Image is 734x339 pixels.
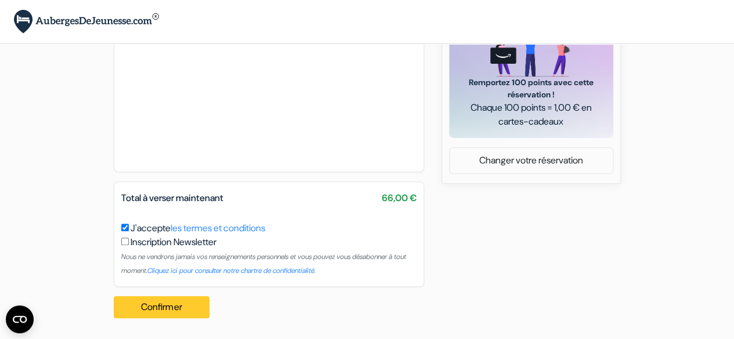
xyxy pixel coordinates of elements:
img: AubergesDeJeunesse.com [14,10,159,34]
label: J'accepte [131,221,265,235]
span: 66,00 € [382,191,417,205]
button: Confirmer [114,296,210,318]
button: Ouvrir le widget CMP [6,305,34,333]
a: Changer votre réservation [450,150,613,172]
span: Total à verser maintenant [121,192,223,204]
span: Remportez 100 points avec cette réservation ! [463,76,599,101]
img: gift_card_hero_new.png [490,18,572,76]
a: les termes et conditions [171,222,265,234]
small: Nous ne vendrons jamais vos renseignements personnels et vous pouvez vous désabonner à tout moment. [121,252,406,275]
span: Chaque 100 points = 1,00 € en cartes-cadeaux [463,101,599,129]
a: Cliquez ici pour consulter notre chartre de confidentialité. [147,266,316,275]
iframe: Cadre de saisie sécurisé pour le paiement [119,33,419,165]
label: Inscription Newsletter [131,235,216,249]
